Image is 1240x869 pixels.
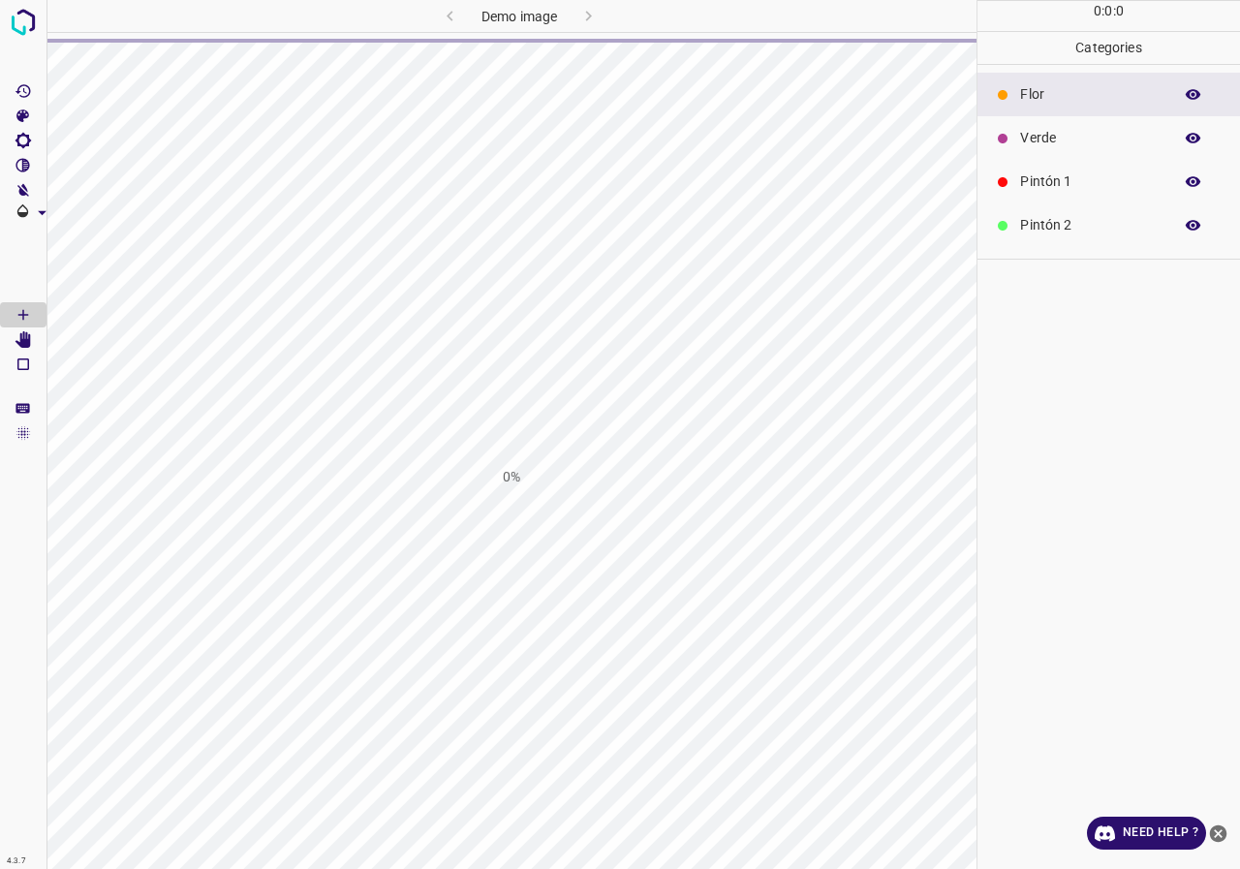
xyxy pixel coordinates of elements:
[1020,215,1162,235] p: Pintón 2
[1104,1,1112,21] p: 0
[503,467,520,487] h1: 0%
[1094,1,1124,31] div: : :
[977,116,1240,160] div: Verde
[1116,1,1124,21] p: 0
[1020,128,1162,148] p: Verde
[1087,817,1206,850] a: Need Help ?
[977,32,1240,64] p: Categories
[1020,171,1162,192] p: Pintón 1
[1094,1,1101,21] p: 0
[1206,817,1230,850] button: close-help
[977,247,1240,291] div: Pintón 3
[977,203,1240,247] div: Pintón 2
[6,5,41,40] img: logo
[2,853,31,869] div: 4.3.7
[1020,84,1162,105] p: Flor
[481,5,557,32] h6: Demo image
[977,160,1240,203] div: Pintón 1
[977,73,1240,116] div: Flor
